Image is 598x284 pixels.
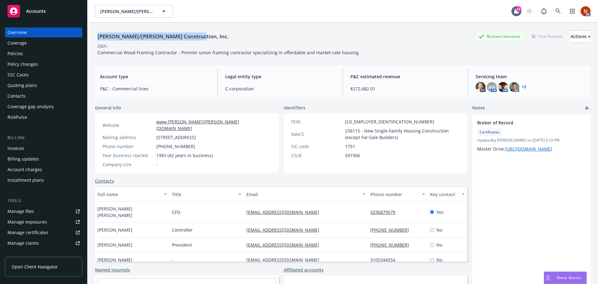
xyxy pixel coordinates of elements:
[472,104,485,112] span: Notes
[552,5,564,17] a: Search
[477,146,586,152] p: Master Drive:
[488,84,495,90] span: AW
[172,191,235,198] div: Title
[291,143,343,150] div: SIC code
[7,91,26,101] div: Contacts
[345,118,434,125] span: [US_EMPLOYER_IDENTIFICATION_NUMBER]
[100,8,154,15] span: [PERSON_NAME]/[PERSON_NAME] Construction, Inc.
[571,31,591,42] div: Actions
[5,154,82,164] a: Billing updates
[7,165,42,175] div: Account charges
[7,154,39,164] div: Billing updates
[7,249,37,259] div: Manage BORs
[529,32,566,40] div: Total Rewards
[5,198,82,204] div: Tools
[97,227,132,233] span: [PERSON_NAME]
[5,249,82,259] a: Manage BORs
[26,9,46,14] span: Accounts
[7,38,27,48] div: Coverage
[566,5,579,17] a: Switch app
[246,257,324,263] a: [EMAIL_ADDRESS][DOMAIN_NAME]
[5,80,82,90] a: Quoting plans
[5,112,82,122] a: RiskPulse
[156,152,213,159] span: 1983 (42 years in business)
[7,112,27,122] div: RiskPulse
[97,257,132,263] span: [PERSON_NAME]
[477,137,586,143] span: Updated by [PERSON_NAME] on [DATE] 5:10 PM
[5,2,82,20] a: Accounts
[5,238,82,248] a: Manage claims
[172,257,173,263] span: -
[581,6,591,16] img: photo
[95,267,130,273] a: Named insureds
[284,104,306,111] span: Identifiers
[7,70,29,80] div: SSC Cases
[156,161,158,168] span: -
[5,175,82,185] a: Installment plans
[370,257,400,263] a: 3105344554
[5,135,82,141] div: Billing
[156,143,195,150] span: [PHONE_NUMBER]
[7,238,39,248] div: Manage claims
[172,242,192,248] span: President
[225,73,335,80] span: Legal entity type
[169,187,244,202] button: Title
[5,217,82,227] span: Manage exposures
[476,82,486,92] img: photo
[430,191,458,198] div: Key contact
[7,49,23,59] div: Policies
[246,242,324,248] a: [EMAIL_ADDRESS][DOMAIN_NAME]
[291,131,343,137] div: NAICS
[350,73,460,80] span: P&C estimated revenue
[5,27,82,37] a: Overview
[12,263,58,270] span: Open Client Navigator
[95,104,121,111] span: General info
[436,242,442,248] span: No
[370,209,400,215] a: 3236879579
[571,30,591,43] button: Actions
[156,134,196,141] span: [STREET_ADDRESS]
[477,119,569,126] span: Broker of Record
[7,102,54,112] div: Coverage gap analysis
[583,104,591,112] a: add
[523,5,536,17] a: Start snowing
[172,227,193,233] span: Controller
[5,143,82,153] a: Invoices
[368,187,427,202] button: Phone number
[436,257,442,263] span: No
[5,165,82,175] a: Account charges
[5,91,82,101] a: Contacts
[428,187,467,202] button: Key contact
[95,5,173,17] button: [PERSON_NAME]/[PERSON_NAME] Construction, Inc.
[7,228,48,238] div: Manage certificates
[5,49,82,59] a: Policies
[156,119,239,131] a: www.[PERSON_NAME]/[PERSON_NAME][DOMAIN_NAME]
[516,6,521,12] div: 12
[509,82,519,92] img: photo
[172,209,180,215] span: CFO
[225,85,335,92] span: C-corporation
[97,242,132,248] span: [PERSON_NAME]
[5,59,82,69] a: Policy changes
[95,32,231,41] div: [PERSON_NAME]/[PERSON_NAME] Construction, Inc.
[370,227,414,233] a: [PHONE_NUMBER]
[436,227,442,233] span: No
[544,272,552,284] div: Drag to move
[7,27,27,37] div: Overview
[5,102,82,112] a: Coverage gap analysis
[102,143,154,150] div: Phone number
[102,122,154,128] div: Website
[291,118,343,125] div: FEIN
[557,275,581,280] span: Nova Assist
[246,209,324,215] a: [EMAIL_ADDRESS][DOMAIN_NAME]
[472,114,591,157] div: Broker of RecordCertificatesUpdatedby [PERSON_NAME] on [DATE] 5:10 PMMaster Drive:[URL][DOMAIN_NAME]
[5,206,82,216] a: Manage files
[345,143,355,150] span: 1751
[95,178,114,184] a: Contacts
[291,152,343,159] div: CSLB
[370,191,418,198] div: Phone number
[544,272,587,284] button: Nova Assist
[498,82,508,92] img: photo
[370,242,414,248] a: [PHONE_NUMBER]
[102,161,154,168] div: Company size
